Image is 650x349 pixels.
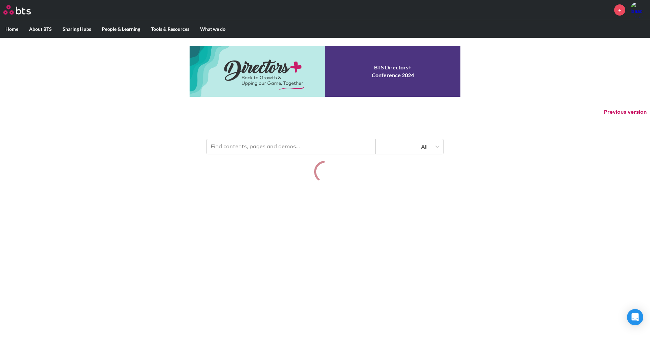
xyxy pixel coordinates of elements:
label: Sharing Hubs [57,20,96,38]
div: All [379,143,428,150]
a: + [614,4,625,16]
img: Isaac Webb [630,2,647,18]
a: Profile [630,2,647,18]
div: Open Intercom Messenger [627,309,643,325]
input: Find contents, pages and demos... [207,139,376,154]
label: Tools & Resources [146,20,195,38]
a: Go home [3,5,43,15]
button: Previous version [604,108,647,116]
a: Conference 2024 [190,46,460,97]
img: BTS Logo [3,5,31,15]
label: What we do [195,20,231,38]
label: People & Learning [96,20,146,38]
label: About BTS [24,20,57,38]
